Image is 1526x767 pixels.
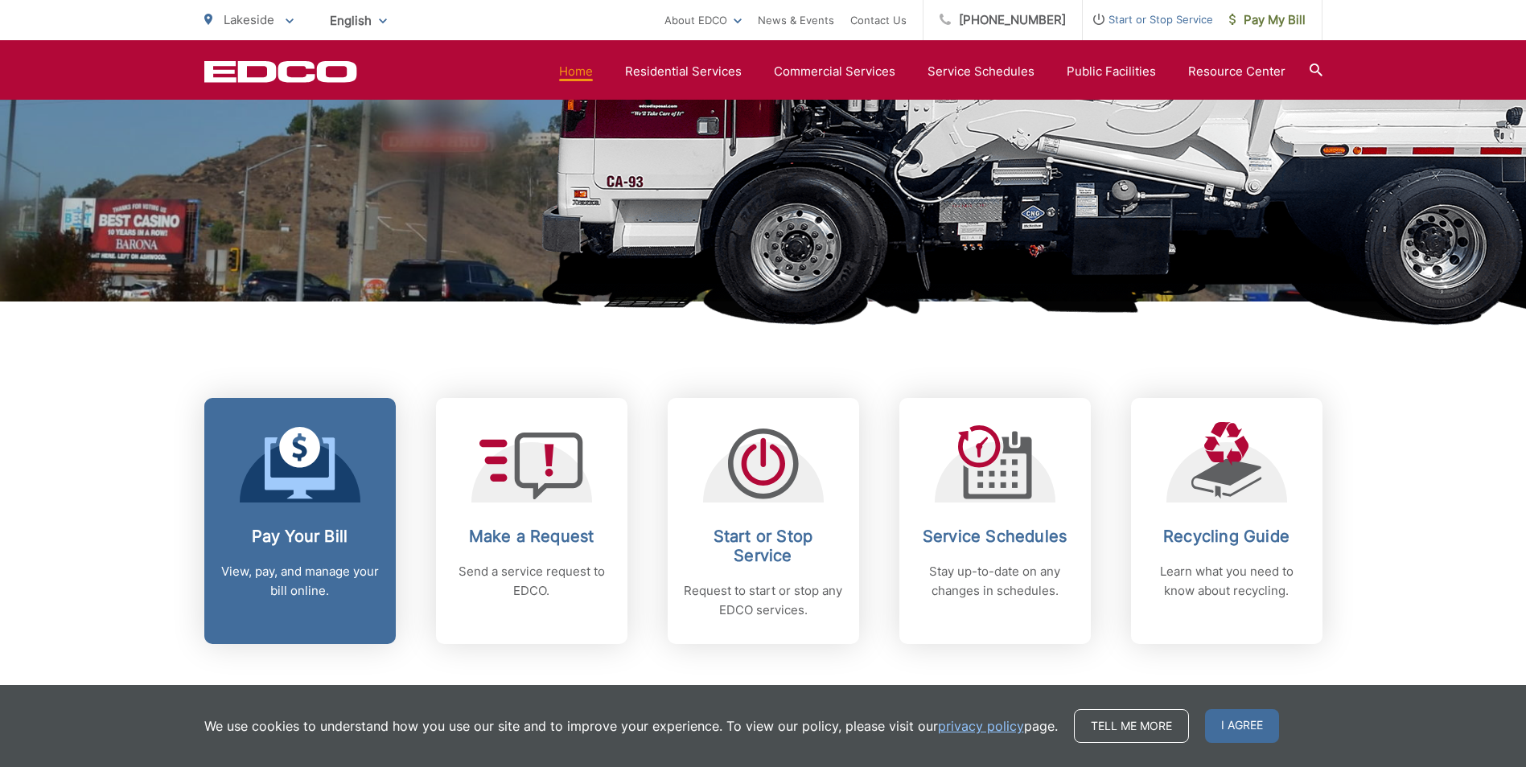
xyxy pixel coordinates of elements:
[559,62,593,81] a: Home
[204,398,396,644] a: Pay Your Bill View, pay, and manage your bill online.
[452,562,611,601] p: Send a service request to EDCO.
[1074,709,1189,743] a: Tell me more
[684,527,843,565] h2: Start or Stop Service
[1229,10,1306,30] span: Pay My Bill
[684,581,843,620] p: Request to start or stop any EDCO services.
[625,62,742,81] a: Residential Services
[220,562,380,601] p: View, pay, and manage your bill online.
[899,398,1091,644] a: Service Schedules Stay up-to-date on any changes in schedules.
[204,716,1058,736] p: We use cookies to understand how you use our site and to improve your experience. To view our pol...
[1131,398,1322,644] a: Recycling Guide Learn what you need to know about recycling.
[204,60,357,83] a: EDCD logo. Return to the homepage.
[1067,62,1156,81] a: Public Facilities
[224,12,274,27] span: Lakeside
[1147,527,1306,546] h2: Recycling Guide
[774,62,895,81] a: Commercial Services
[915,562,1075,601] p: Stay up-to-date on any changes in schedules.
[1188,62,1285,81] a: Resource Center
[664,10,742,30] a: About EDCO
[1147,562,1306,601] p: Learn what you need to know about recycling.
[220,527,380,546] h2: Pay Your Bill
[318,6,399,35] span: English
[850,10,907,30] a: Contact Us
[452,527,611,546] h2: Make a Request
[1205,709,1279,743] span: I agree
[928,62,1034,81] a: Service Schedules
[938,716,1024,736] a: privacy policy
[758,10,834,30] a: News & Events
[915,527,1075,546] h2: Service Schedules
[436,398,627,644] a: Make a Request Send a service request to EDCO.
